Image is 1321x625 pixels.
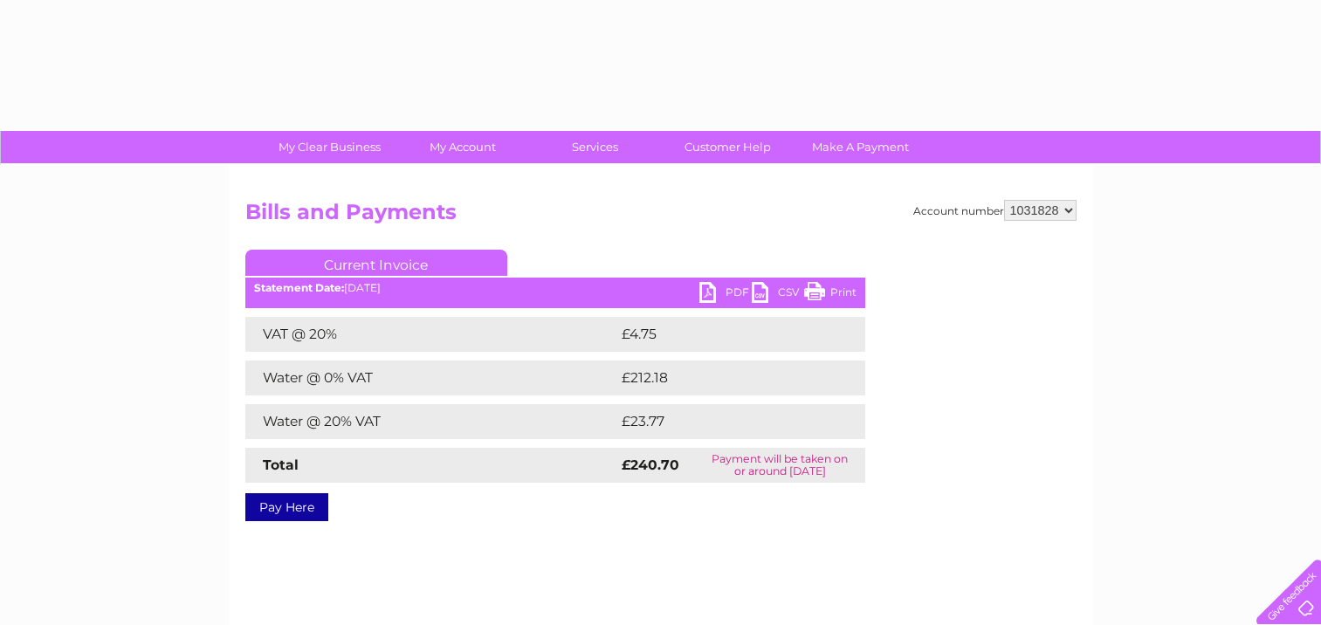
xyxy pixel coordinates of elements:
[245,200,1077,233] h2: Bills and Payments
[245,250,507,276] a: Current Invoice
[245,404,617,439] td: Water @ 20% VAT
[263,457,299,473] strong: Total
[617,404,829,439] td: £23.77
[245,361,617,395] td: Water @ 0% VAT
[245,493,328,521] a: Pay Here
[617,317,824,352] td: £4.75
[788,131,932,163] a: Make A Payment
[699,282,752,307] a: PDF
[752,282,804,307] a: CSV
[622,457,679,473] strong: £240.70
[245,317,617,352] td: VAT @ 20%
[617,361,831,395] td: £212.18
[523,131,667,163] a: Services
[390,131,534,163] a: My Account
[695,448,865,483] td: Payment will be taken on or around [DATE]
[245,282,865,294] div: [DATE]
[656,131,800,163] a: Customer Help
[254,281,344,294] b: Statement Date:
[258,131,402,163] a: My Clear Business
[804,282,857,307] a: Print
[913,200,1077,221] div: Account number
